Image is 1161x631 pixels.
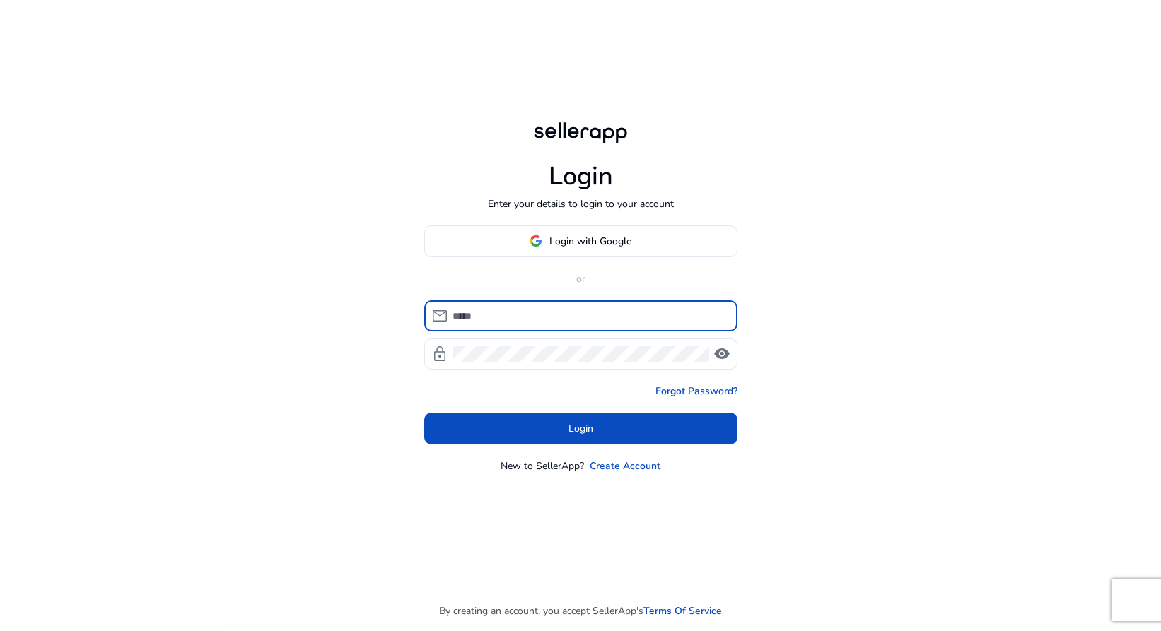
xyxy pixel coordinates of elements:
button: Login [424,413,737,444]
p: Enter your details to login to your account [488,196,674,211]
span: mail [431,307,448,324]
a: Create Account [590,459,660,473]
a: Forgot Password? [655,384,737,399]
span: visibility [713,346,730,362]
p: or [424,271,737,286]
span: lock [431,346,448,362]
h1: Login [549,161,613,191]
span: Login with Google [549,234,631,249]
p: New to SellerApp? [501,459,584,473]
button: Login with Google [424,225,737,257]
span: Login [568,421,593,436]
img: google-logo.svg [530,235,542,247]
a: Terms Of Service [643,603,722,618]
